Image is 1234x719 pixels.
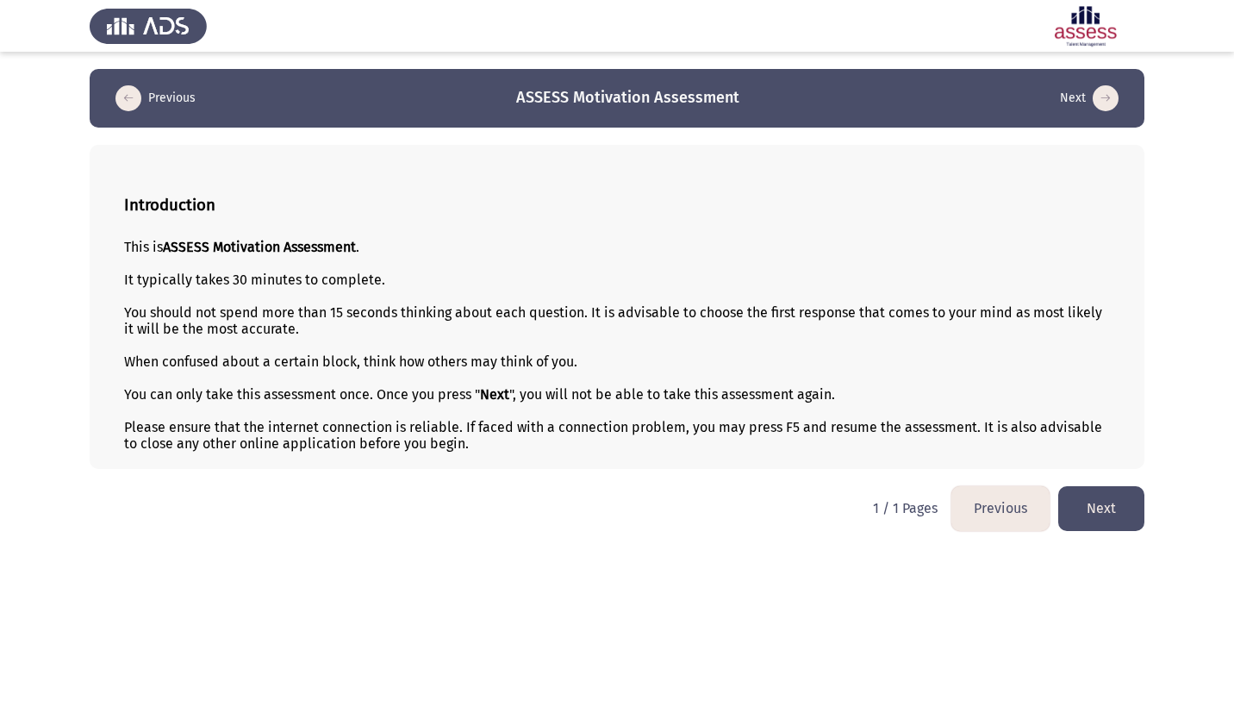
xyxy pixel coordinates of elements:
[124,239,1110,255] div: This is .
[516,87,739,109] h3: ASSESS Motivation Assessment
[1027,2,1144,50] img: Assessment logo of Motivation Assessment
[480,386,509,403] b: Next
[110,84,201,112] button: load previous page
[124,386,1110,403] div: You can only take this assessment once. Once you press " ", you will not be able to take this ass...
[951,486,1050,530] button: load previous page
[163,239,356,255] b: ASSESS Motivation Assessment
[1055,84,1124,112] button: load next page
[873,500,938,516] p: 1 / 1 Pages
[1058,486,1144,530] button: load next page
[124,304,1110,337] div: You should not spend more than 15 seconds thinking about each question. It is advisable to choose...
[90,2,207,50] img: Assess Talent Management logo
[124,272,1110,288] div: It typically takes 30 minutes to complete.
[124,419,1110,452] div: Please ensure that the internet connection is reliable. If faced with a connection problem, you m...
[124,196,215,215] b: Introduction
[124,353,1110,370] div: When confused about a certain block, think how others may think of you.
